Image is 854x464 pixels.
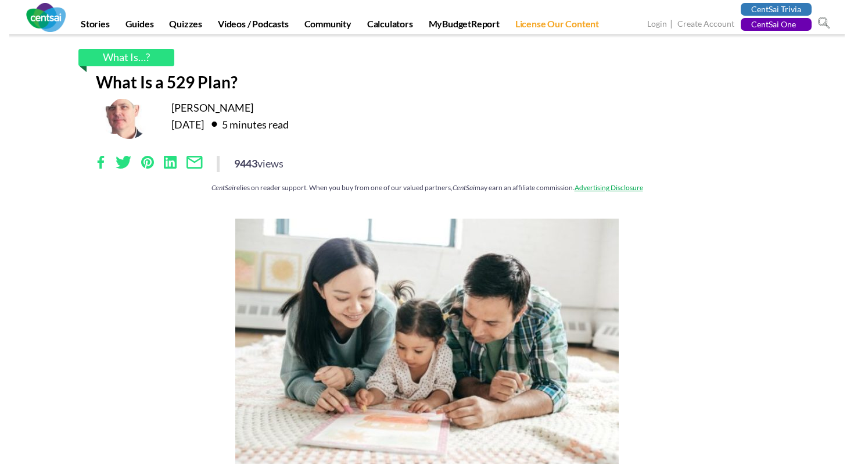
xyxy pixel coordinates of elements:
[96,72,758,92] h1: What Is a 529 Plan?
[422,18,507,34] a: MyBudgetReport
[206,115,289,133] div: 5 minutes read
[647,19,667,31] a: Login
[741,18,812,31] a: CentSai One
[453,183,475,192] em: CentSai
[162,18,209,34] a: Quizzes
[575,183,643,192] a: Advertising Disclosure
[211,18,296,34] a: Videos / Podcasts
[78,49,174,66] a: What Is…?
[741,3,812,16] a: CentSai Trivia
[257,157,284,170] span: views
[171,101,253,114] a: [PERSON_NAME]
[26,3,66,32] img: CentSai
[211,183,234,192] em: CentSai
[677,19,734,31] a: Create Account
[669,17,676,31] span: |
[297,18,358,34] a: Community
[171,118,204,131] time: [DATE]
[234,156,284,171] div: 9443
[508,18,606,34] a: License Our Content
[74,18,117,34] a: Stories
[360,18,420,34] a: Calculators
[119,18,161,34] a: Guides
[96,183,758,192] div: relies on reader support. When you buy from one of our valued partners, may earn an affiliate com...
